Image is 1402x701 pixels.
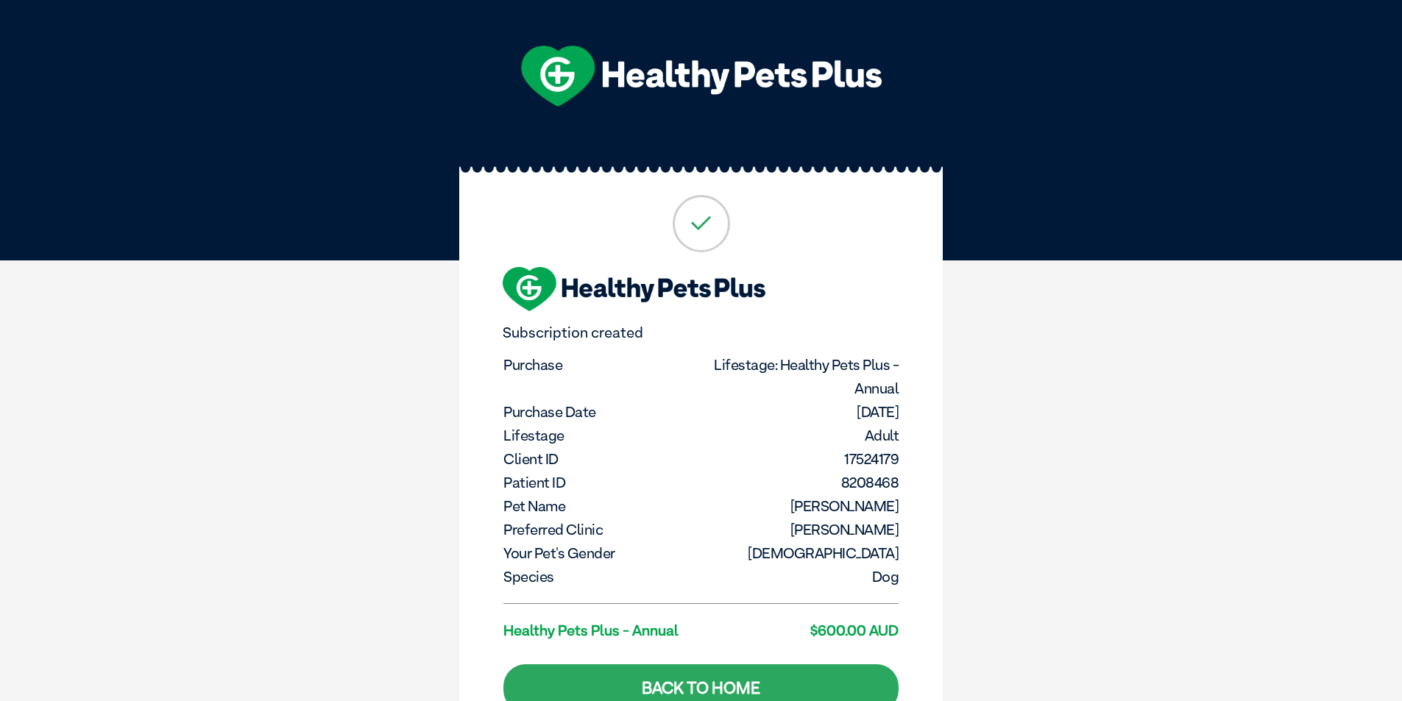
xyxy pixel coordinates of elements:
[703,619,899,642] dd: $600.00 AUD
[503,400,700,424] dt: Purchase Date
[521,46,882,107] img: hpp-logo-landscape-green-white.png
[503,324,899,341] p: Subscription created
[703,400,899,424] dd: [DATE]
[503,267,765,311] img: hpp-logo
[503,494,700,518] dt: Pet Name
[703,353,899,400] dd: Lifestage: Healthy Pets Plus - Annual
[503,424,700,447] dt: Lifestage
[503,353,700,377] dt: Purchase
[703,471,899,494] dd: 8208468
[703,518,899,541] dd: [PERSON_NAME]
[503,541,700,565] dt: Your pet's gender
[503,565,700,588] dt: Species
[703,424,899,447] dd: Adult
[703,447,899,471] dd: 17524179
[503,619,700,642] dt: Healthy Pets Plus - Annual
[703,565,899,588] dd: Dog
[503,447,700,471] dt: Client ID
[703,541,899,565] dd: [DEMOGRAPHIC_DATA]
[703,494,899,518] dd: [PERSON_NAME]
[503,518,700,541] dt: Preferred Clinic
[503,471,700,494] dt: Patient ID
